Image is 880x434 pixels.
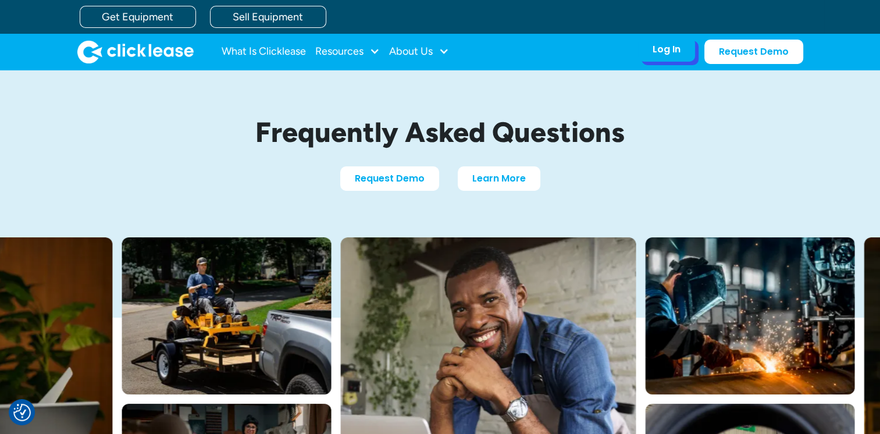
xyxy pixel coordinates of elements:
a: Learn More [458,166,540,191]
a: Request Demo [340,166,439,191]
a: Get Equipment [80,6,196,28]
div: Log In [653,44,681,55]
div: About Us [389,40,449,63]
img: Man with hat and blue shirt driving a yellow lawn mower onto a trailer [122,237,332,394]
button: Consent Preferences [13,404,31,421]
img: Revisit consent button [13,404,31,421]
a: What Is Clicklease [222,40,306,63]
a: home [77,40,194,63]
img: A welder in a large mask working on a large pipe [646,237,855,394]
img: Clicklease logo [77,40,194,63]
div: Resources [315,40,380,63]
a: Request Demo [704,40,803,64]
a: Sell Equipment [210,6,326,28]
h1: Frequently Asked Questions [167,117,714,148]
